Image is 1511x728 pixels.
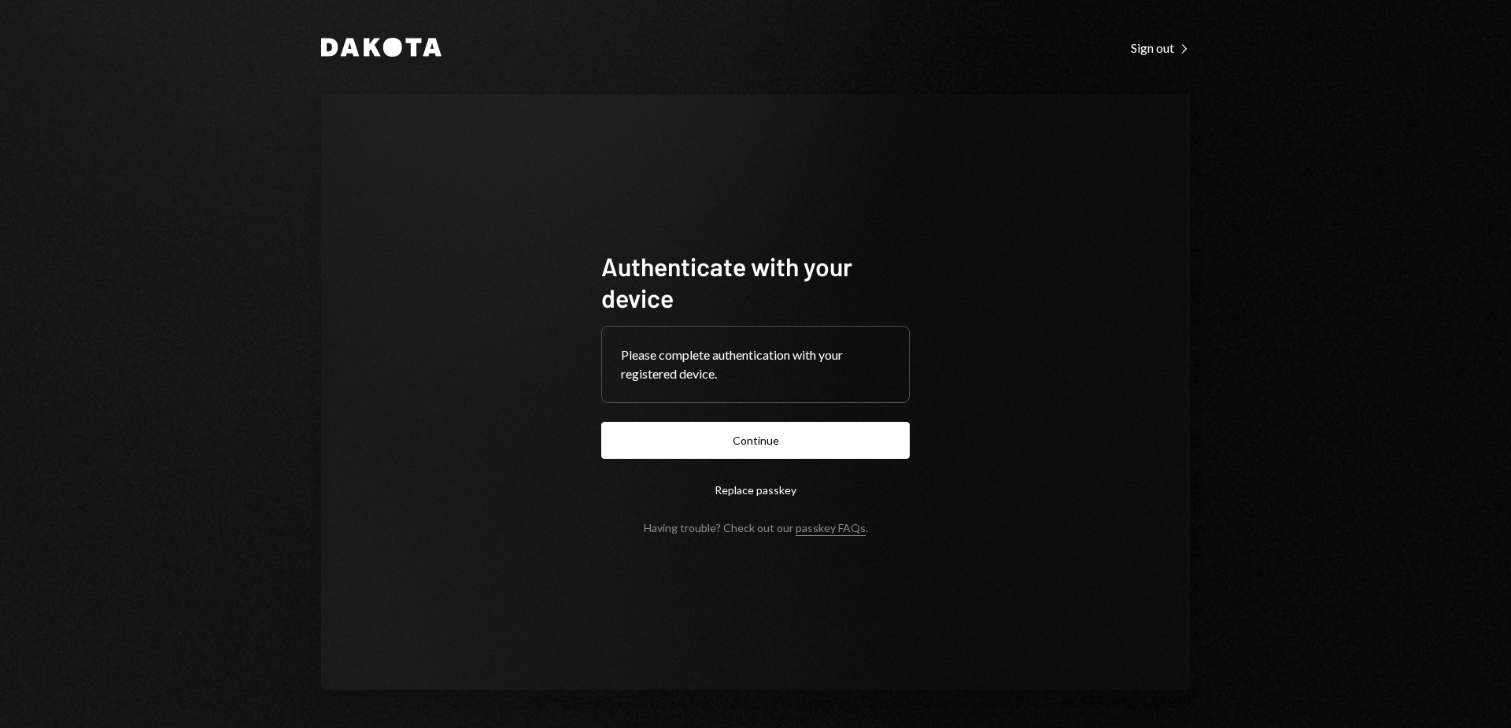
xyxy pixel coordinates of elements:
[1131,39,1190,56] a: Sign out
[621,346,890,383] div: Please complete authentication with your registered device.
[601,250,910,313] h1: Authenticate with your device
[1131,40,1190,56] div: Sign out
[601,422,910,459] button: Continue
[601,471,910,508] button: Replace passkey
[796,521,866,536] a: passkey FAQs
[644,521,868,534] div: Having trouble? Check out our .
